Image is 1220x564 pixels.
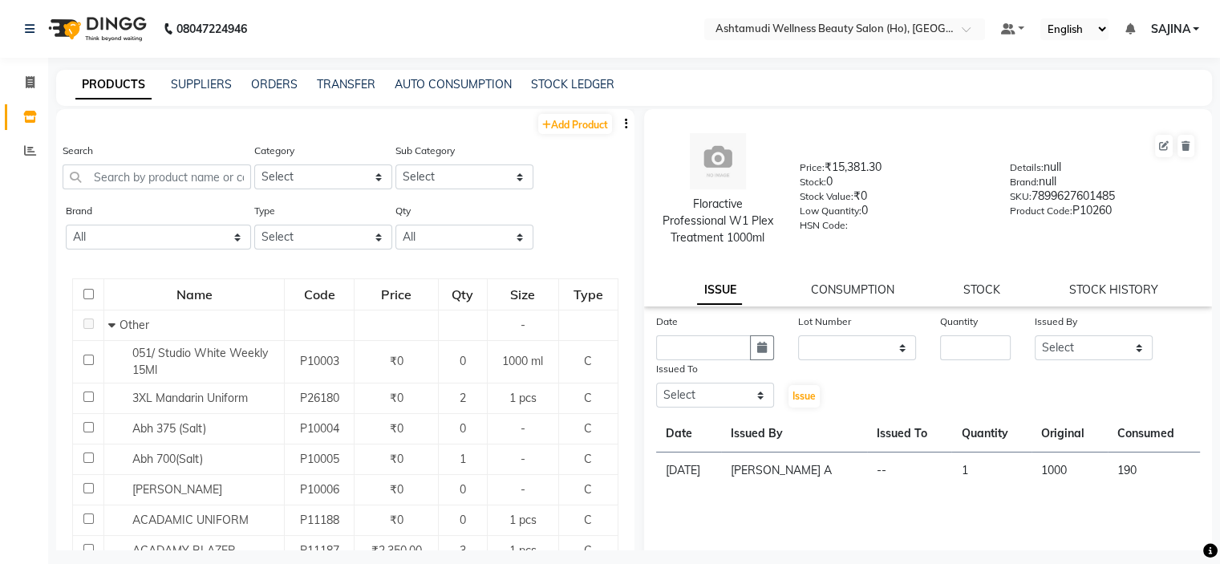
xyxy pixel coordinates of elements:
label: Stock Value: [800,189,853,204]
span: 0 [460,421,466,436]
span: 0 [460,482,466,497]
div: 0 [800,173,986,196]
span: Abh 375 (Salt) [132,421,206,436]
a: ORDERS [251,77,298,91]
span: 3 [460,543,466,558]
label: Date [656,314,678,329]
span: - [521,318,525,332]
span: 1000 ml [502,354,543,368]
span: 2 [460,391,466,405]
label: Details: [1010,160,1044,175]
span: ₹0 [390,391,403,405]
span: C [584,391,592,405]
span: P10006 [300,482,339,497]
span: P10004 [300,421,339,436]
div: Name [105,280,283,309]
label: Search [63,144,93,158]
span: P10003 [300,354,339,368]
a: SUPPLIERS [171,77,232,91]
label: Brand: [1010,175,1039,189]
th: Issued By [721,416,867,452]
span: 1 pcs [509,391,537,405]
a: ISSUE [697,276,742,305]
label: Issued By [1035,314,1077,329]
a: AUTO CONSUMPTION [395,77,512,91]
a: STOCK HISTORY [1069,282,1158,297]
b: 08047224946 [176,6,247,51]
span: 1 pcs [509,543,537,558]
label: Quantity [940,314,978,329]
span: ₹0 [390,452,403,466]
span: - [521,452,525,466]
span: C [584,452,592,466]
a: CONSUMPTION [811,282,894,297]
label: Lot Number [798,314,851,329]
span: 1 [460,452,466,466]
span: ₹0 [390,482,403,497]
span: - [521,482,525,497]
div: 7899627601485 [1010,188,1196,210]
span: ACADAMY BLAZER [132,543,236,558]
img: logo [41,6,151,51]
div: ₹15,381.30 [800,159,986,181]
a: Add Product [538,114,612,134]
th: Date [656,416,721,452]
label: Qty [395,204,411,218]
img: avatar [690,133,746,189]
label: Product Code: [1010,204,1072,218]
th: Consumed [1108,416,1200,452]
a: STOCK LEDGER [531,77,614,91]
span: 0 [460,513,466,527]
label: Type [254,204,275,218]
span: ₹0 [390,513,403,527]
span: - [521,421,525,436]
th: Issued To [867,416,952,452]
label: SKU: [1010,189,1032,204]
span: C [584,482,592,497]
span: 3XL Mandarin Uniform [132,391,248,405]
label: Stock: [800,175,826,189]
span: ACADAMIC UNIFORM [132,513,249,527]
label: Issued To [656,362,698,376]
span: ₹0 [390,421,403,436]
label: Low Quantity: [800,204,861,218]
th: Original [1032,416,1108,452]
label: Price: [800,160,825,175]
label: Category [254,144,294,158]
div: ₹0 [800,188,986,210]
td: 190 [1108,452,1200,489]
span: Issue [792,390,816,402]
button: Issue [788,385,820,408]
span: P11188 [300,513,339,527]
span: C [584,513,592,527]
th: Quantity [951,416,1032,452]
span: Collapse Row [108,318,120,332]
a: STOCK [963,282,1000,297]
div: null [1010,173,1196,196]
td: 1000 [1032,452,1108,489]
span: SAJINA [1150,21,1190,38]
span: Abh 700(Salt) [132,452,203,466]
span: 051/ Studio White Weekly 15Ml [132,346,268,377]
div: P10260 [1010,202,1196,225]
label: Sub Category [395,144,455,158]
div: null [1010,159,1196,181]
a: PRODUCTS [75,71,152,99]
span: 1 pcs [509,513,537,527]
span: C [584,354,592,368]
span: P10005 [300,452,339,466]
span: P11187 [300,543,339,558]
span: Other [120,318,149,332]
span: ₹2,350.00 [371,543,422,558]
td: [DATE] [656,452,721,489]
td: [PERSON_NAME] A [721,452,867,489]
div: 0 [800,202,986,225]
span: [PERSON_NAME] [132,482,222,497]
a: TRANSFER [317,77,375,91]
div: Size [488,280,557,309]
div: Qty [440,280,485,309]
label: HSN Code: [800,218,848,233]
label: Brand [66,204,92,218]
div: Floractive Professional W1 Plex Treatment 1000ml [660,196,776,246]
span: ₹0 [390,354,403,368]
